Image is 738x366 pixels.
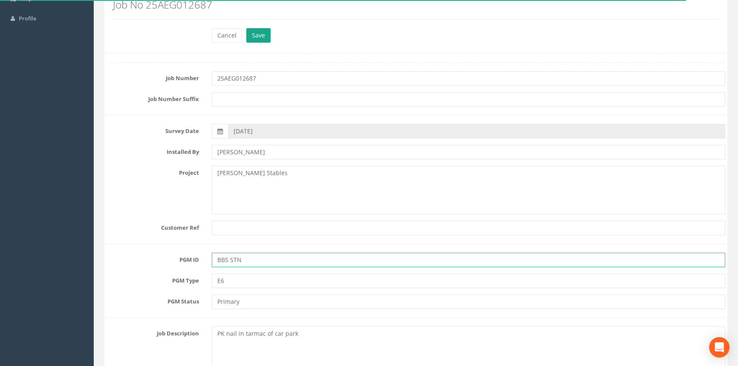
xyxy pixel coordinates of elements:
div: Open Intercom Messenger [709,337,729,357]
button: Save [246,28,271,43]
button: Cancel [212,28,242,43]
label: Job Number Suffix [100,92,205,103]
label: Installed By [100,145,205,156]
label: Job Number [100,71,205,82]
label: Customer Ref [100,221,205,232]
label: Job Description [100,326,205,337]
label: PGM Status [100,294,205,305]
label: PGM ID [100,253,205,264]
label: Project [100,166,205,177]
label: Survey Date [100,124,205,135]
label: PGM Type [100,274,205,285]
span: Profile [19,14,36,22]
